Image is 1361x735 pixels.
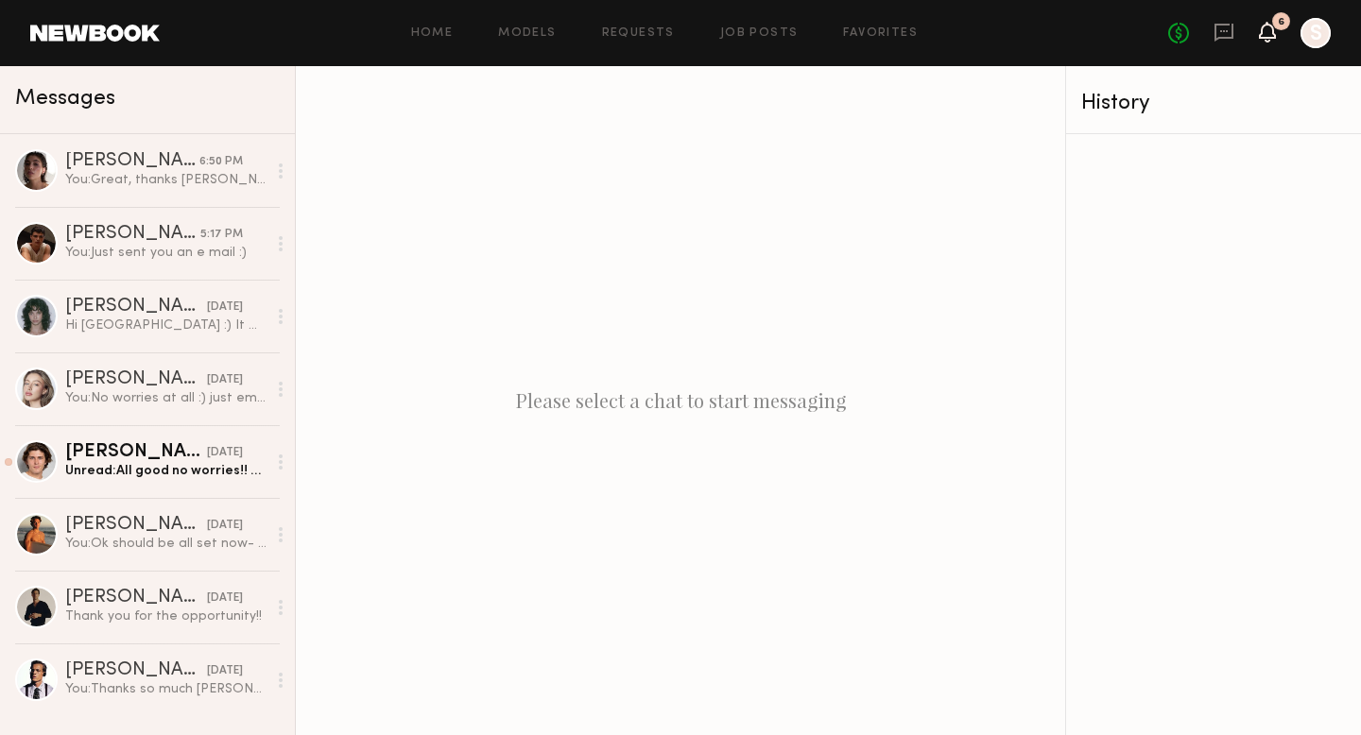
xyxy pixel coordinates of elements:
div: 6 [1278,17,1284,27]
div: Thank you for the opportunity!! [65,607,267,625]
a: Job Posts [720,27,799,40]
div: History [1081,93,1346,114]
div: You: Just sent you an e mail :) [65,244,267,262]
div: [PERSON_NAME] [65,225,200,244]
div: [PERSON_NAME] [65,516,207,535]
div: You: No worries at all :) just emailed you! [65,389,267,407]
div: [PERSON_NAME] [65,370,207,389]
a: Models [498,27,556,40]
div: Please select a chat to start messaging [296,66,1065,735]
div: 6:50 PM [199,153,243,171]
div: [PERSON_NAME] [65,661,207,680]
a: S [1301,18,1331,48]
div: Hi [GEOGRAPHIC_DATA] :) It was the rate!! For 3/ 4 videos plus IG stories my rate is typically ar... [65,316,267,334]
a: Favorites [843,27,918,40]
div: You: Ok should be all set now- went through! [65,535,267,553]
div: [PERSON_NAME] [65,443,207,462]
div: You: Thanks so much [PERSON_NAME]! [65,680,267,698]
div: Unread: All good no worries!! Have a great weekend :) [65,462,267,480]
div: [DATE] [207,299,243,316]
div: [DATE] [207,590,243,607]
div: [PERSON_NAME] [65,298,207,316]
div: [PERSON_NAME] [65,589,207,607]
span: Messages [15,88,115,110]
a: Home [411,27,454,40]
div: [PERSON_NAME] [65,152,199,171]
div: [DATE] [207,444,243,462]
a: Requests [602,27,675,40]
div: You: Great, thanks [PERSON_NAME]! I will follow up shortly with the brief :) [65,171,267,189]
div: [DATE] [207,371,243,389]
div: 5:17 PM [200,226,243,244]
div: [DATE] [207,662,243,680]
div: [DATE] [207,517,243,535]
